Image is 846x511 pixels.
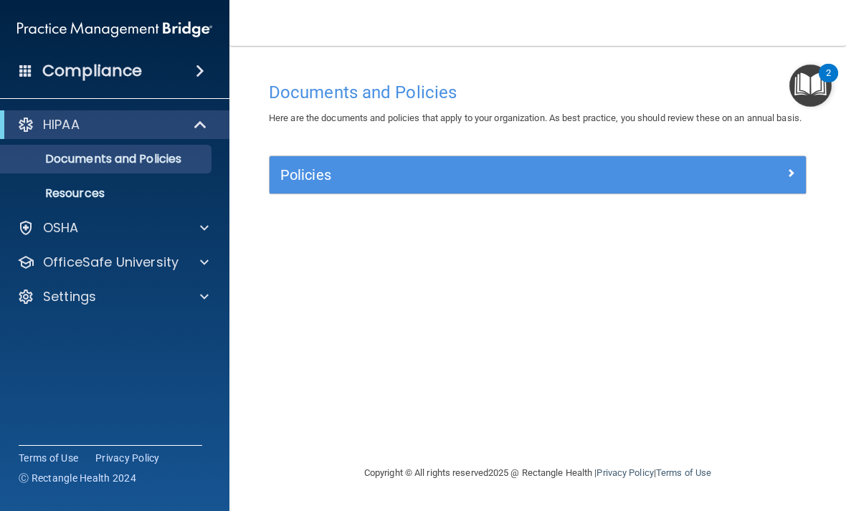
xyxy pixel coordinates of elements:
[17,15,212,44] img: PMB logo
[43,219,79,237] p: OSHA
[597,467,653,478] a: Privacy Policy
[276,450,799,496] div: Copyright © All rights reserved 2025 @ Rectangle Health | |
[17,288,209,305] a: Settings
[656,467,711,478] a: Terms of Use
[43,254,179,271] p: OfficeSafe University
[17,219,209,237] a: OSHA
[95,451,160,465] a: Privacy Policy
[269,83,807,102] h4: Documents and Policies
[19,471,136,485] span: Ⓒ Rectangle Health 2024
[42,61,142,81] h4: Compliance
[19,451,78,465] a: Terms of Use
[9,186,205,201] p: Resources
[43,116,80,133] p: HIPAA
[17,254,209,271] a: OfficeSafe University
[789,65,832,107] button: Open Resource Center, 2 new notifications
[17,116,208,133] a: HIPAA
[280,167,661,183] h5: Policies
[269,113,802,123] span: Here are the documents and policies that apply to your organization. As best practice, you should...
[826,73,831,92] div: 2
[280,163,795,186] a: Policies
[43,288,96,305] p: Settings
[9,152,205,166] p: Documents and Policies
[598,409,829,467] iframe: Drift Widget Chat Controller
